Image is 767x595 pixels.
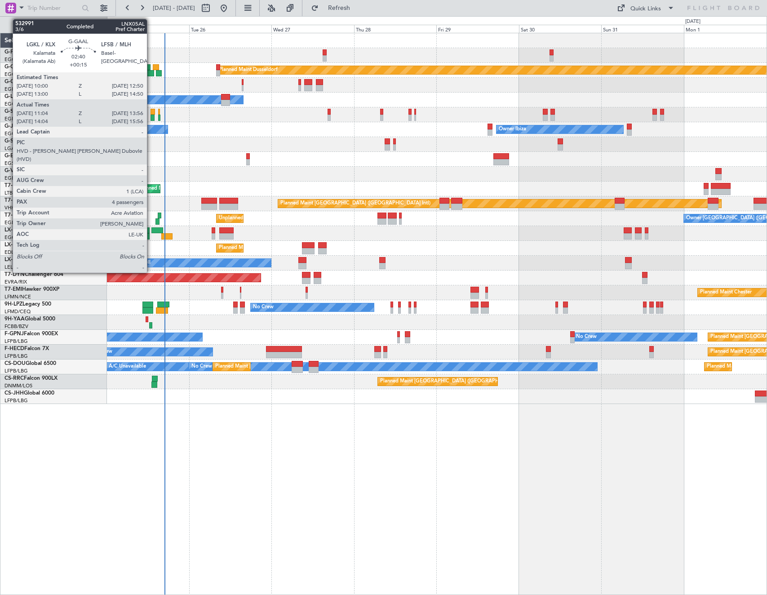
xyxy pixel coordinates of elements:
a: LFMN/NCE [4,293,31,300]
a: T7-DYNChallenger 604 [4,272,63,277]
div: No Crew [191,360,212,373]
span: G-FOMO [4,49,27,55]
a: F-HECDFalcon 7X [4,346,49,351]
a: LFPB/LBG [4,338,28,345]
input: Trip Number [27,1,79,15]
div: Mon 25 [106,25,189,33]
span: G-JAGA [4,124,25,129]
a: EGLF/FAB [4,219,28,226]
div: Thu 28 [354,25,437,33]
a: EDLW/DTM [4,249,31,256]
div: No Crew [576,330,597,344]
a: LFMD/CEQ [4,308,31,315]
div: [DATE] [685,18,700,26]
a: LX-AOACitation Mustang [4,257,69,262]
div: No Crew [253,301,274,314]
div: [DATE] [109,18,124,26]
span: 9H-YAA [4,316,25,322]
div: Unplanned Maint [GEOGRAPHIC_DATA] ([GEOGRAPHIC_DATA]) [219,212,367,225]
span: F-GPNJ [4,331,24,337]
div: A/C Unavailable [109,360,146,373]
a: LELL/QSA [4,264,28,271]
a: F-GPNJFalcon 900EX [4,331,58,337]
a: G-LEAXCessna Citation XLS [4,94,74,99]
a: CS-JHHGlobal 6000 [4,391,54,396]
a: 9H-LPZLegacy 500 [4,302,51,307]
a: G-VNORChallenger 650 [4,168,65,173]
a: LX-TROLegacy 650 [4,227,53,233]
span: LX-TRO [4,227,24,233]
div: Fri 29 [436,25,519,33]
span: CS-JHH [4,391,24,396]
a: EGLF/FAB [4,115,28,122]
div: Planned Maint [GEOGRAPHIC_DATA] ([GEOGRAPHIC_DATA]) [215,360,357,373]
span: CS-RRC [4,376,24,381]
div: Planned Maint Chester [700,286,752,299]
a: 9H-YAAGlobal 5000 [4,316,55,322]
div: Planned Maint [GEOGRAPHIC_DATA] ([GEOGRAPHIC_DATA] Intl) [280,197,430,210]
a: EGNR/CEG [4,86,31,93]
span: Only With Activity [23,22,95,28]
div: Planned Maint Nice ([GEOGRAPHIC_DATA]) [219,241,319,255]
a: G-JAGAPhenom 300 [4,124,57,129]
a: G-FOMOGlobal 6000 [4,49,58,55]
button: Only With Activity [10,18,98,32]
a: LFPB/LBG [4,397,28,404]
div: Quick Links [630,4,661,13]
span: T7-FFI [4,198,20,203]
div: No Crew Sabadell [109,256,151,270]
span: T7-LZZI [4,213,23,218]
a: LX-GBHFalcon 7X [4,242,49,248]
a: EVRA/RIX [4,279,27,285]
a: G-ENRGPraetor 600 [4,153,56,159]
div: Sat 30 [519,25,602,33]
a: EGGW/LTN [4,56,31,63]
span: LX-AOA [4,257,25,262]
a: EGGW/LTN [4,234,31,241]
span: G-ENRG [4,153,26,159]
a: T7-LZZIPraetor 600 [4,213,53,218]
a: LGAV/ATH [4,145,29,152]
span: G-GARE [4,79,25,84]
a: FCBB/BZV [4,323,28,330]
a: G-SIRSCitation Excel [4,109,56,114]
span: LX-GBH [4,242,24,248]
a: G-SPCYLegacy 650 [4,138,53,144]
a: T7-EMIHawker 900XP [4,287,59,292]
a: EGGW/LTN [4,101,31,107]
span: CS-DOU [4,361,26,366]
a: VHHH/HKG [4,204,31,211]
a: LTBA/ISL [4,190,25,196]
span: T7-DYN [4,272,25,277]
a: DNMM/LOS [4,382,32,389]
span: Refresh [320,5,358,11]
div: Tue 26 [189,25,272,33]
span: [DATE] - [DATE] [153,4,195,12]
div: Wed 27 [271,25,354,33]
div: Planned Maint Warsaw ([GEOGRAPHIC_DATA]) [139,182,247,195]
a: EGLF/FAB [4,175,28,182]
a: CS-RRCFalcon 900LX [4,376,58,381]
a: T7-FFIFalcon 7X [4,198,45,203]
a: G-GARECessna Citation XLS+ [4,79,79,84]
span: G-LEAX [4,94,24,99]
span: T7-EMI [4,287,22,292]
a: T7-BREChallenger 604 [4,183,62,188]
button: Quick Links [612,1,679,15]
div: Mon 1 [684,25,767,33]
span: 9H-LPZ [4,302,22,307]
a: LFPB/LBG [4,368,28,374]
span: F-HECD [4,346,24,351]
div: Planned Maint [GEOGRAPHIC_DATA] ([GEOGRAPHIC_DATA]) [380,375,522,388]
div: Sun 31 [601,25,684,33]
span: G-GAAL [4,64,25,70]
div: Planned Maint Dusseldorf [219,63,278,77]
a: G-GAALCessna Citation XLS+ [4,64,79,70]
a: LFPB/LBG [4,353,28,360]
a: CS-DOUGlobal 6500 [4,361,56,366]
span: T7-BRE [4,183,23,188]
a: EGGW/LTN [4,130,31,137]
span: G-VNOR [4,168,27,173]
div: Owner Ibiza [499,123,526,136]
span: G-SPCY [4,138,24,144]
